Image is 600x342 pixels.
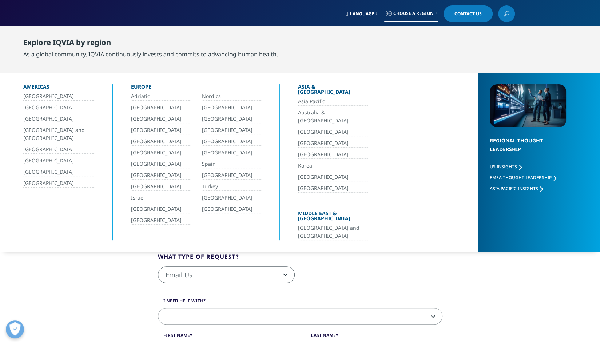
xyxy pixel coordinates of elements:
[444,5,493,22] a: Contact Us
[490,174,556,181] a: EMEA Thought Leadership
[131,115,190,123] a: [GEOGRAPHIC_DATA]
[202,205,261,213] a: [GEOGRAPHIC_DATA]
[298,84,368,97] div: Asia & [GEOGRAPHIC_DATA]
[23,104,94,112] a: [GEOGRAPHIC_DATA]
[131,92,190,101] a: Adriatic
[131,126,190,134] a: [GEOGRAPHIC_DATA]
[131,182,190,191] a: [GEOGRAPHIC_DATA]
[202,171,261,180] a: [GEOGRAPHIC_DATA]
[454,12,482,16] span: Contact Us
[490,164,517,170] span: US Insights
[298,211,368,224] div: Middle East & [GEOGRAPHIC_DATA]
[298,150,368,159] a: [GEOGRAPHIC_DATA]
[298,109,368,125] a: Australia & [GEOGRAPHIC_DATA]
[202,194,261,202] a: [GEOGRAPHIC_DATA]
[202,182,261,191] a: Turkey
[202,149,261,157] a: [GEOGRAPHIC_DATA]
[6,320,24,338] button: Open Preferences
[23,92,94,101] a: [GEOGRAPHIC_DATA]
[131,205,190,213] a: [GEOGRAPHIC_DATA]
[131,149,190,157] a: [GEOGRAPHIC_DATA]
[202,126,261,134] a: [GEOGRAPHIC_DATA]
[202,137,261,146] a: [GEOGRAPHIC_DATA]
[298,162,368,170] a: Korea
[158,266,295,283] span: Email Us
[131,194,190,202] a: Israel
[23,168,94,176] a: [GEOGRAPHIC_DATA]
[298,139,368,148] a: [GEOGRAPHIC_DATA]
[298,128,368,136] a: [GEOGRAPHIC_DATA]
[23,157,94,165] a: [GEOGRAPHIC_DATA]
[202,104,261,112] a: [GEOGRAPHIC_DATA]
[298,224,368,240] a: [GEOGRAPHIC_DATA] and [GEOGRAPHIC_DATA]
[298,184,368,193] a: [GEOGRAPHIC_DATA]
[490,185,538,192] span: Asia Pacific Insights
[158,267,294,283] span: Email Us
[23,50,278,59] div: As a global community, IQVIA continuously invests and commits to advancing human health.
[202,115,261,123] a: [GEOGRAPHIC_DATA]
[490,84,566,127] img: 2093_analyzing-data-using-big-screen-display-and-laptop.png
[298,97,368,106] a: Asia Pacific
[490,136,566,163] div: Regional Thought Leadership
[23,38,278,50] div: Explore IQVIA by region
[490,185,543,192] a: Asia Pacific Insights
[202,92,261,101] a: Nordics
[158,252,239,266] legend: What type of request?
[131,104,190,112] a: [GEOGRAPHIC_DATA]
[147,25,515,60] nav: Primary
[490,164,522,170] a: US Insights
[131,216,190,225] a: [GEOGRAPHIC_DATA]
[23,84,94,92] div: Americas
[23,126,94,142] a: [GEOGRAPHIC_DATA] and [GEOGRAPHIC_DATA]
[298,173,368,181] a: [GEOGRAPHIC_DATA]
[350,11,374,17] span: Language
[23,115,94,123] a: [GEOGRAPHIC_DATA]
[131,137,190,146] a: [GEOGRAPHIC_DATA]
[202,160,261,168] a: Spain
[131,84,261,92] div: Europe
[131,160,190,168] a: [GEOGRAPHIC_DATA]
[131,171,190,180] a: [GEOGRAPHIC_DATA]
[158,298,442,308] label: I need help with
[393,11,434,16] span: Choose a Region
[23,179,94,188] a: [GEOGRAPHIC_DATA]
[23,145,94,154] a: [GEOGRAPHIC_DATA]
[490,174,552,181] span: EMEA Thought Leadership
